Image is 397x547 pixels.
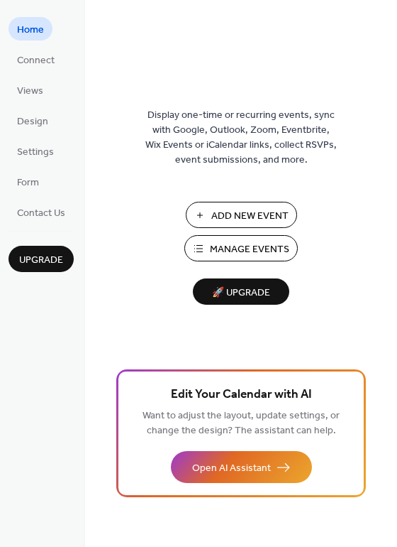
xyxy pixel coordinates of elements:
[186,202,297,228] button: Add New Event
[142,406,340,440] span: Want to adjust the layout, update settings, or change the design? The assistant can help.
[201,283,281,303] span: 🚀 Upgrade
[17,84,43,99] span: Views
[17,206,65,221] span: Contact Us
[17,175,39,190] span: Form
[19,253,63,268] span: Upgrade
[9,170,47,193] a: Form
[9,17,52,40] a: Home
[171,451,312,483] button: Open AI Assistant
[171,385,312,405] span: Edit Your Calendar with AI
[9,48,63,71] a: Connect
[9,246,74,272] button: Upgrade
[210,242,289,257] span: Manage Events
[192,461,271,476] span: Open AI Assistant
[211,209,289,224] span: Add New Event
[193,278,289,305] button: 🚀 Upgrade
[17,145,54,160] span: Settings
[9,109,57,132] a: Design
[9,139,62,163] a: Settings
[17,23,44,38] span: Home
[17,53,55,68] span: Connect
[145,108,337,168] span: Display one-time or recurring events, sync with Google, Outlook, Zoom, Eventbrite, Wix Events or ...
[9,200,74,224] a: Contact Us
[17,114,48,129] span: Design
[184,235,298,261] button: Manage Events
[9,78,52,102] a: Views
